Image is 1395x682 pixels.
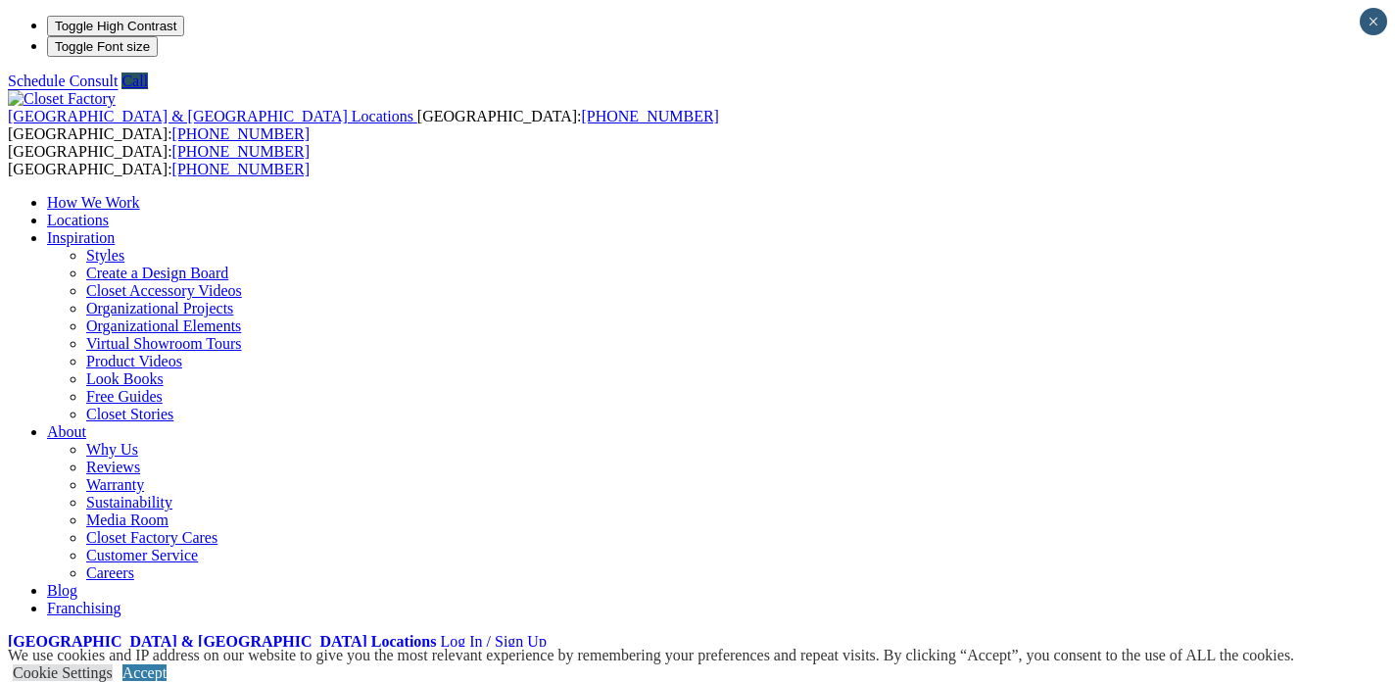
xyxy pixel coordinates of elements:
[172,143,310,160] a: [PHONE_NUMBER]
[86,388,163,405] a: Free Guides
[8,633,436,650] a: [GEOGRAPHIC_DATA] & [GEOGRAPHIC_DATA] Locations
[8,143,310,177] span: [GEOGRAPHIC_DATA]: [GEOGRAPHIC_DATA]:
[86,300,233,317] a: Organizational Projects
[86,406,173,422] a: Closet Stories
[86,511,168,528] a: Media Room
[47,36,158,57] button: Toggle Font size
[172,161,310,177] a: [PHONE_NUMBER]
[47,600,121,616] a: Franchising
[8,90,116,108] img: Closet Factory
[8,647,1294,664] div: We use cookies and IP address on our website to give you the most relevant experience by remember...
[121,73,148,89] a: Call
[8,73,118,89] a: Schedule Consult
[55,19,176,33] span: Toggle High Contrast
[47,229,115,246] a: Inspiration
[86,441,138,458] a: Why Us
[86,247,124,264] a: Styles
[86,370,164,387] a: Look Books
[86,494,172,511] a: Sustainability
[86,564,134,581] a: Careers
[122,664,167,681] a: Accept
[1360,8,1387,35] button: Close
[47,194,140,211] a: How We Work
[86,317,241,334] a: Organizational Elements
[86,476,144,493] a: Warranty
[86,529,217,546] a: Closet Factory Cares
[581,108,718,124] a: [PHONE_NUMBER]
[86,265,228,281] a: Create a Design Board
[8,108,719,142] span: [GEOGRAPHIC_DATA]: [GEOGRAPHIC_DATA]:
[47,16,184,36] button: Toggle High Contrast
[55,39,150,54] span: Toggle Font size
[47,212,109,228] a: Locations
[8,108,413,124] span: [GEOGRAPHIC_DATA] & [GEOGRAPHIC_DATA] Locations
[86,335,242,352] a: Virtual Showroom Tours
[86,282,242,299] a: Closet Accessory Videos
[47,423,86,440] a: About
[86,353,182,369] a: Product Videos
[8,108,417,124] a: [GEOGRAPHIC_DATA] & [GEOGRAPHIC_DATA] Locations
[86,547,198,563] a: Customer Service
[440,633,546,650] a: Log In / Sign Up
[13,664,113,681] a: Cookie Settings
[172,125,310,142] a: [PHONE_NUMBER]
[47,582,77,599] a: Blog
[86,459,140,475] a: Reviews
